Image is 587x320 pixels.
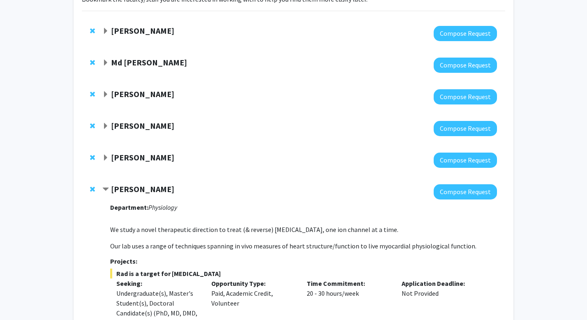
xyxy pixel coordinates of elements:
span: Contract Jonathan Satin Bookmark [102,186,109,193]
span: Remove Thomas Kampourakis from bookmarks [90,28,95,34]
p: Time Commitment: [307,278,390,288]
strong: Projects: [110,257,137,265]
iframe: Chat [6,283,35,314]
span: Remove Emilia Galperin from bookmarks [90,91,95,97]
strong: Md [PERSON_NAME] [111,57,187,67]
span: Remove Sarah D'Orazio from bookmarks [90,154,95,161]
strong: [PERSON_NAME] [111,89,174,99]
strong: [PERSON_NAME] [111,184,174,194]
span: Rad is a target for [MEDICAL_DATA] [110,269,497,278]
span: Remove Saurabh Chattopadhyay from bookmarks [90,123,95,129]
span: Expand Emilia Galperin Bookmark [102,91,109,98]
strong: Department: [110,203,148,211]
span: Expand Md Eunus Ali Bookmark [102,60,109,66]
button: Compose Request to Md Eunus Ali [434,58,497,73]
p: Our lab uses a range of techniques spanning in vivo measures of heart structure/function to live ... [110,241,497,251]
p: Application Deadline: [402,278,485,288]
strong: [PERSON_NAME] [111,26,174,36]
button: Compose Request to Saurabh Chattopadhyay [434,121,497,136]
button: Compose Request to Sarah D'Orazio [434,153,497,168]
i: Physiology [148,203,177,211]
span: Expand Sarah D'Orazio Bookmark [102,155,109,161]
span: Expand Thomas Kampourakis Bookmark [102,28,109,35]
button: Compose Request to Emilia Galperin [434,89,497,104]
p: We study a novel therapeutic direction to treat (& reverse) [MEDICAL_DATA], one ion channel at a ... [110,225,497,234]
span: Remove Md Eunus Ali from bookmarks [90,59,95,66]
button: Compose Request to Jonathan Satin [434,184,497,199]
button: Compose Request to Thomas Kampourakis [434,26,497,41]
span: Remove Jonathan Satin from bookmarks [90,186,95,192]
p: Seeking: [116,278,199,288]
strong: [PERSON_NAME] [111,121,174,131]
strong: [PERSON_NAME] [111,152,174,162]
span: Expand Saurabh Chattopadhyay Bookmark [102,123,109,130]
p: Opportunity Type: [211,278,294,288]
